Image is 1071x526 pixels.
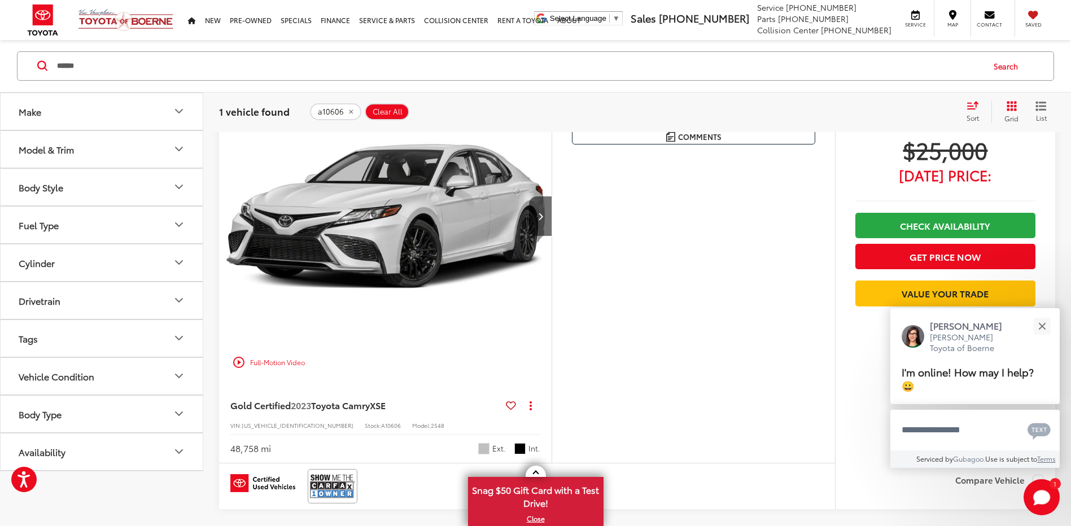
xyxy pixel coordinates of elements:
span: Silver [478,443,489,454]
div: Model & Trim [19,144,74,155]
span: Comments [678,131,722,142]
span: I'm online! How may I help? 😀 [902,364,1034,393]
span: ​ [609,14,610,23]
span: 1 [1053,481,1056,486]
div: Body Type [172,407,186,421]
span: Select Language [550,14,606,23]
span: Black [514,443,526,454]
button: Clear All [365,103,409,120]
button: TagsTags [1,320,204,357]
span: Service [903,21,928,28]
button: Grid View [991,100,1027,123]
a: Gubagoo. [953,454,985,463]
span: List [1035,113,1047,122]
button: List View [1027,100,1055,123]
button: Next image [529,196,552,236]
button: MakeMake [1,93,204,130]
span: $25,000 [855,135,1035,164]
span: Clear All [373,107,403,116]
div: Availability [172,445,186,459]
span: a10606 [318,107,344,116]
span: 1 vehicle found [219,104,290,118]
div: Model & Trim [172,143,186,156]
span: Map [940,21,965,28]
span: Saved [1021,21,1046,28]
button: CylinderCylinder [1,244,204,281]
p: [PERSON_NAME] Toyota of Boerne [930,332,1013,354]
span: Sales [631,11,656,25]
svg: Start Chat [1024,479,1060,515]
img: CarFax One Owner [310,471,355,501]
div: Body Style [19,182,63,192]
button: Search [983,52,1034,80]
img: Vic Vaughan Toyota of Boerne [78,8,174,32]
div: 48,758 mi [230,442,271,455]
span: Parts [757,13,776,24]
img: 2023 Toyota Camry XSE [218,91,553,342]
span: [PHONE_NUMBER] [786,2,856,13]
span: Toyota Camry [311,398,370,411]
div: Tags [172,332,186,345]
button: AvailabilityAvailability [1,433,204,470]
img: Comments [666,132,675,142]
span: XSE [370,398,386,411]
button: Vehicle ConditionVehicle Condition [1,358,204,394]
a: 2023 Toyota Camry XSE2023 Toyota Camry XSE2023 Toyota Camry XSE2023 Toyota Camry XSE [218,91,553,341]
span: ▼ [613,14,620,23]
div: Fuel Type [172,218,186,232]
div: Tags [19,333,38,344]
span: Gold Certified [230,398,291,411]
button: Chat with SMS [1024,417,1054,442]
div: Cylinder [19,257,55,268]
div: Fuel Type [19,220,59,230]
a: Check Availability [855,213,1035,238]
span: [PHONE_NUMBER] [821,24,891,36]
span: [PHONE_NUMBER] [778,13,849,24]
img: Toyota Certified Used Vehicles [230,474,295,492]
span: Use is subject to [985,454,1037,463]
div: Body Type [19,409,62,419]
span: Contact [977,21,1002,28]
div: Availability [19,446,65,457]
button: Actions [521,395,540,415]
div: Drivetrain [172,294,186,308]
span: Model: [412,421,431,429]
textarea: Type your message [890,410,1060,450]
a: Terms [1037,454,1056,463]
span: [US_VEHICLE_IDENTIFICATION_NUMBER] [242,421,353,429]
span: Service [757,2,784,13]
button: remove a10606 [310,103,361,120]
span: 2548 [431,421,444,429]
button: Close [1030,314,1054,338]
button: Body StyleBody Style [1,169,204,205]
span: Stock: [365,421,381,429]
span: Serviced by [916,454,953,463]
span: VIN: [230,421,242,429]
input: Search by Make, Model, or Keyword [56,52,983,80]
span: Int. [528,443,540,454]
span: [PHONE_NUMBER] [659,11,749,25]
div: Make [19,106,41,117]
div: Vehicle Condition [19,371,94,382]
span: Sort [967,113,979,122]
span: A10606 [381,421,401,429]
span: Snag $50 Gift Card with a Test Drive! [469,478,602,512]
span: dropdown dots [530,401,532,410]
span: Grid [1004,113,1018,123]
div: Cylinder [172,256,186,270]
div: Close[PERSON_NAME][PERSON_NAME] Toyota of BoerneI'm online! How may I help? 😀Type your messageCha... [890,308,1060,468]
svg: Text [1028,422,1051,440]
div: Make [172,105,186,119]
button: Body TypeBody Type [1,396,204,432]
button: Model & TrimModel & Trim [1,131,204,168]
button: Select sort value [961,100,991,123]
div: Body Style [172,181,186,194]
div: Drivetrain [19,295,60,306]
span: Collision Center [757,24,819,36]
button: Toggle Chat Window [1024,479,1060,515]
span: 2023 [291,398,311,411]
label: Compare Vehicle [955,475,1044,486]
span: Ext. [492,443,506,454]
button: Get Price Now [855,244,1035,269]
